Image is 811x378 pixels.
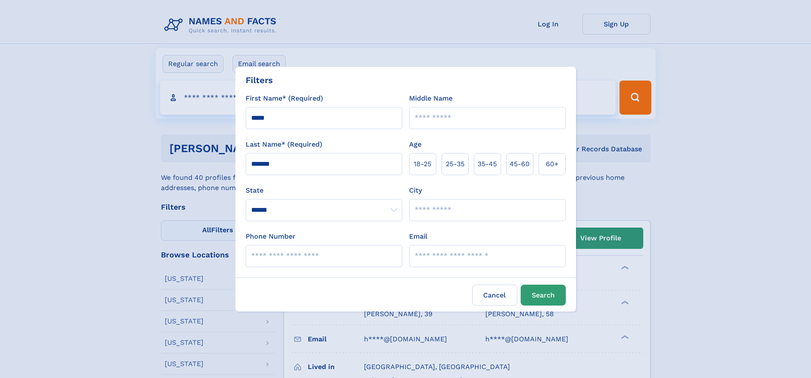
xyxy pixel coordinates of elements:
[409,185,422,196] label: City
[246,93,323,104] label: First Name* (Required)
[478,159,497,169] span: 35‑45
[414,159,431,169] span: 18‑25
[546,159,559,169] span: 60+
[409,93,453,104] label: Middle Name
[409,139,421,150] label: Age
[246,74,273,87] div: Filters
[246,185,402,196] label: State
[510,159,530,169] span: 45‑60
[246,231,295,242] label: Phone Number
[521,285,566,306] button: Search
[472,285,517,306] label: Cancel
[446,159,464,169] span: 25‑35
[409,231,427,242] label: Email
[246,139,322,150] label: Last Name* (Required)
